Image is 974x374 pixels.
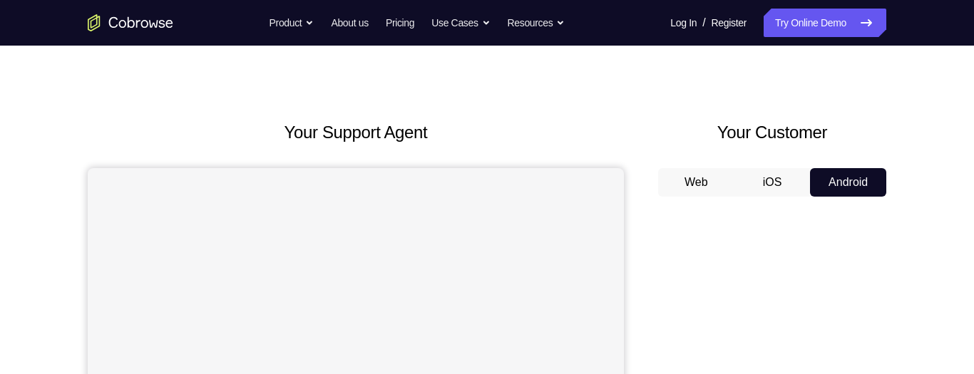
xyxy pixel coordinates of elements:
[810,168,886,197] button: Android
[508,9,565,37] button: Resources
[88,14,173,31] a: Go to the home page
[331,9,368,37] a: About us
[386,9,414,37] a: Pricing
[734,168,811,197] button: iOS
[658,120,886,145] h2: Your Customer
[431,9,490,37] button: Use Cases
[712,9,747,37] a: Register
[702,14,705,31] span: /
[88,120,624,145] h2: Your Support Agent
[658,168,734,197] button: Web
[270,9,314,37] button: Product
[670,9,697,37] a: Log In
[764,9,886,37] a: Try Online Demo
